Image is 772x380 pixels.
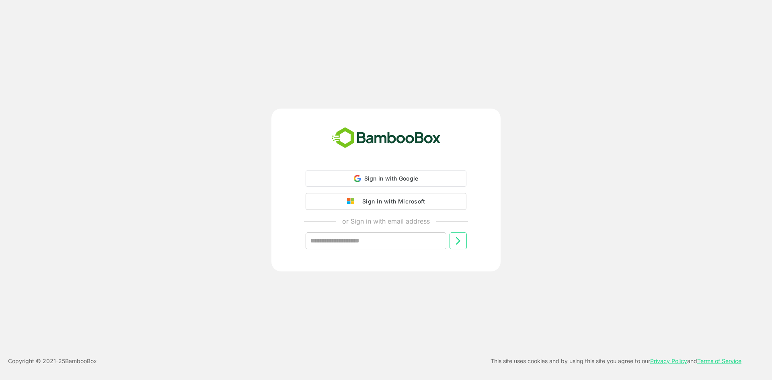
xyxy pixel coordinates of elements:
div: Sign in with Microsoft [358,196,425,207]
p: Copyright © 2021- 25 BambooBox [8,356,97,366]
button: Sign in with Microsoft [306,193,466,210]
p: This site uses cookies and by using this site you agree to our and [491,356,741,366]
img: bamboobox [327,125,445,151]
a: Terms of Service [697,357,741,364]
span: Sign in with Google [364,175,419,182]
div: Sign in with Google [306,170,466,187]
a: Privacy Policy [650,357,687,364]
p: or Sign in with email address [342,216,430,226]
img: google [347,198,358,205]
